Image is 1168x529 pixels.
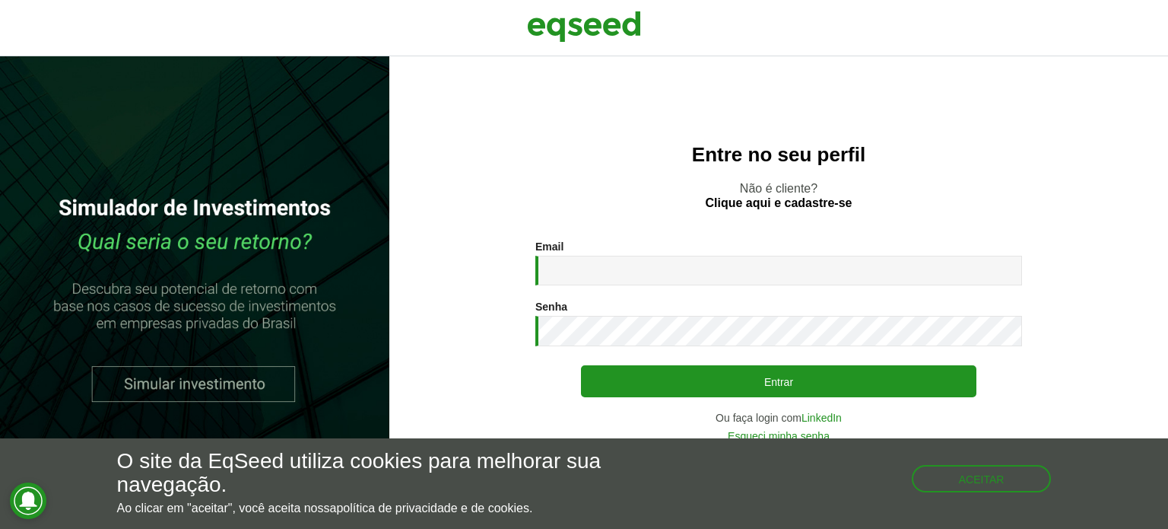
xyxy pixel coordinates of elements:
[801,413,842,423] a: LinkedIn
[336,502,529,515] a: política de privacidade e de cookies
[535,413,1022,423] div: Ou faça login com
[117,450,678,497] h5: O site da EqSeed utiliza cookies para melhorar sua navegação.
[420,144,1138,166] h2: Entre no seu perfil
[728,431,830,441] a: Esqueci minha senha
[912,465,1052,492] button: Aceitar
[420,181,1138,210] p: Não é cliente?
[535,301,567,312] label: Senha
[535,241,563,252] label: Email
[117,501,678,515] p: Ao clicar em "aceitar", você aceita nossa .
[581,365,976,397] button: Entrar
[527,8,641,46] img: EqSeed Logo
[706,197,852,209] a: Clique aqui e cadastre-se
